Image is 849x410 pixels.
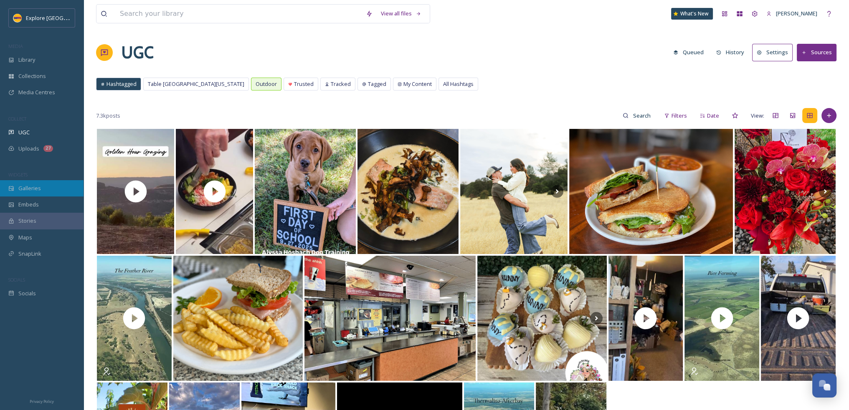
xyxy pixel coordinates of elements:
[671,8,713,20] a: What's New
[751,112,764,120] span: View:
[96,256,172,381] img: thumbnail
[43,145,53,152] div: 27
[672,112,687,120] span: Filters
[477,256,607,381] img: A little Winnie the Pooh baby shower moment 🥹🩵 - - Picture credits to this new gorgeous Mama pris...
[712,44,748,60] button: History
[18,56,35,64] span: Library
[629,107,656,124] input: Search
[294,80,314,88] span: Trusted
[8,277,25,283] span: SOCIALS
[116,5,362,23] input: Search your library
[712,44,753,60] a: History
[13,14,22,22] img: Butte%20County%20logo.png
[30,399,54,404] span: Privacy Policy
[368,80,386,88] span: Tagged
[8,171,28,178] span: WIDGETS
[569,129,733,254] img: Lunch special this week is our chicken, bacon, ranch panini! Chicken, bacon, provolone cheese wit...
[176,129,253,254] img: thumbnail
[256,80,277,88] span: Outdoor
[8,43,23,49] span: MEDIA
[18,217,36,225] span: Stories
[812,373,836,397] button: Open Chat
[331,80,351,88] span: Tracked
[403,80,432,88] span: My Content
[752,44,797,61] a: Settings
[669,44,708,60] button: Queued
[797,44,836,61] button: Sources
[106,80,137,88] span: Hashtagged
[18,201,39,209] span: Embeds
[18,184,41,192] span: Galleries
[26,14,99,22] span: Explore [GEOGRAPHIC_DATA]
[684,256,760,381] img: thumbnail
[121,40,154,65] a: UGC
[443,80,474,88] span: All Hashtags
[776,10,817,17] span: [PERSON_NAME]
[30,396,54,406] a: Privacy Policy
[148,80,244,88] span: Table [GEOGRAPHIC_DATA][US_STATE]
[735,129,835,254] img: ❣️ . . . . . . . . . #evblooms #red #paradiseflorist #paradiseca #vibrant #floristofinstagram
[669,44,712,60] a: Queued
[18,250,41,258] span: SnapLink
[8,116,26,122] span: COLLECT
[18,145,39,153] span: Uploads
[18,289,36,297] span: Socials
[357,129,459,254] img: Poached king salmon, resting in cream with brussels, spinach, and mushrooms. #TheGrill #TheGrillC...
[96,112,120,120] span: 7.3k posts
[762,5,821,22] a: [PERSON_NAME]
[18,234,32,241] span: Maps
[752,44,793,61] button: Settings
[18,128,30,136] span: UGC
[18,88,55,96] span: Media Centres
[460,129,567,254] img: love in focus🫧 • • • • • • • #CouplesPhotography #LoveInFocus #photoshoot #photography #couplessh...
[707,112,719,120] span: Date
[608,256,683,381] img: thumbnail
[760,256,836,381] img: thumbnail
[377,5,426,22] a: View all files
[18,72,46,80] span: Collections
[255,129,355,254] img: Let's welcome Red the Labrador Retriever to my Puppy School Program! Red is a calm, mellow Lab at...
[97,129,174,254] img: thumbnail
[304,256,476,381] img: ⭐⭐⭐⭐⭐ "Great pizza! Been eating Celestino's since they were a tiny hole in the wall pizzeria in d...
[173,256,303,381] img: Kids ham sandwich + crinkle fries = big smiles 😋 Made just for little diners! . . . #chicoca #chi...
